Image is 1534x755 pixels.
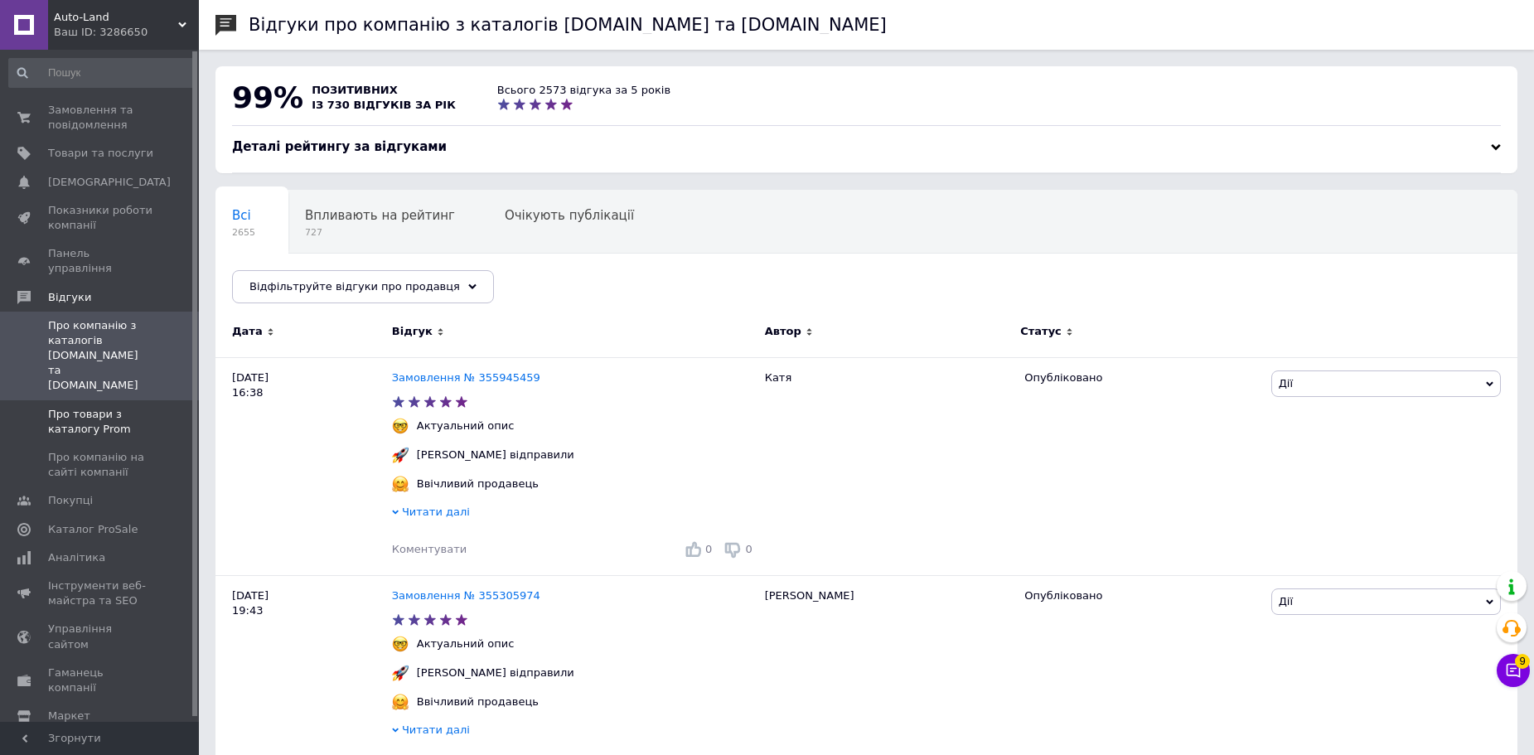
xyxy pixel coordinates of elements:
[413,477,543,491] div: Ввічливий продавець
[48,550,105,565] span: Аналітика
[1020,324,1062,339] span: Статус
[1279,595,1293,607] span: Дії
[48,493,93,508] span: Покупці
[232,80,303,114] span: 99%
[48,665,153,695] span: Гаманець компанії
[413,448,578,462] div: [PERSON_NAME] відправили
[215,254,433,317] div: Опубліковані без коментаря
[392,418,409,434] img: :nerd_face:
[392,371,540,384] a: Замовлення № 355945459
[745,543,752,555] span: 0
[249,280,460,293] span: Відфільтруйте відгуки про продавця
[48,290,91,305] span: Відгуки
[232,226,255,239] span: 2655
[413,695,543,709] div: Ввічливий продавець
[1024,370,1258,385] div: Опубліковано
[392,589,540,602] a: Замовлення № 355305974
[392,723,757,742] div: Читати далі
[48,407,153,437] span: Про товари з каталогу Prom
[392,447,409,463] img: :rocket:
[305,226,455,239] span: 727
[392,542,467,557] div: Коментувати
[48,175,171,190] span: [DEMOGRAPHIC_DATA]
[392,505,757,524] div: Читати далі
[215,357,392,575] div: [DATE] 16:38
[48,522,138,537] span: Каталог ProSale
[757,357,1017,575] div: Катя
[249,15,887,35] h1: Відгуки про компанію з каталогів [DOMAIN_NAME] та [DOMAIN_NAME]
[402,506,470,518] span: Читати далі
[413,665,578,680] div: [PERSON_NAME] відправили
[8,58,196,88] input: Пошук
[497,83,670,98] div: Всього 2573 відгука за 5 років
[392,543,467,555] span: Коментувати
[392,665,409,681] img: :rocket:
[48,709,90,724] span: Маркет
[1515,654,1530,669] span: 9
[392,694,409,710] img: :hugging_face:
[54,10,178,25] span: Auto-Land
[392,324,433,339] span: Відгук
[1024,588,1258,603] div: Опубліковано
[505,208,634,223] span: Очікують публікації
[48,203,153,233] span: Показники роботи компанії
[48,450,153,480] span: Про компанію на сайті компанії
[48,622,153,651] span: Управління сайтом
[48,578,153,608] span: Інструменти веб-майстра та SEO
[48,246,153,276] span: Панель управління
[232,139,447,154] span: Деталі рейтингу за відгуками
[48,103,153,133] span: Замовлення та повідомлення
[232,271,400,286] span: Опубліковані без комен...
[402,724,470,736] span: Читати далі
[392,476,409,492] img: :hugging_face:
[1279,377,1293,390] span: Дії
[765,324,801,339] span: Автор
[312,84,398,96] span: позитивних
[705,543,712,555] span: 0
[54,25,199,40] div: Ваш ID: 3286650
[48,146,153,161] span: Товари та послуги
[392,636,409,652] img: :nerd_face:
[413,419,519,433] div: Актуальний опис
[312,99,456,111] span: із 730 відгуків за рік
[1497,654,1530,687] button: Чат з покупцем9
[413,636,519,651] div: Актуальний опис
[48,318,153,394] span: Про компанію з каталогів [DOMAIN_NAME] та [DOMAIN_NAME]
[232,138,1501,156] div: Деталі рейтингу за відгуками
[305,208,455,223] span: Впливають на рейтинг
[232,324,263,339] span: Дата
[232,208,251,223] span: Всі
